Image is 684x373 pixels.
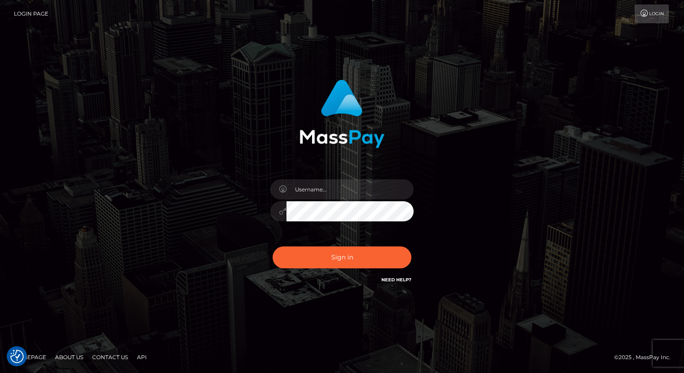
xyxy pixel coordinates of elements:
button: Sign in [273,246,411,268]
button: Consent Preferences [10,350,24,363]
a: Need Help? [381,277,411,283]
input: Username... [286,179,414,199]
a: Login [635,4,669,23]
img: Revisit consent button [10,350,24,363]
img: MassPay Login [299,80,385,148]
a: Login Page [14,4,48,23]
a: About Us [51,350,87,364]
div: © 2025 , MassPay Inc. [614,352,677,362]
a: API [133,350,150,364]
a: Contact Us [89,350,132,364]
a: Homepage [10,350,50,364]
